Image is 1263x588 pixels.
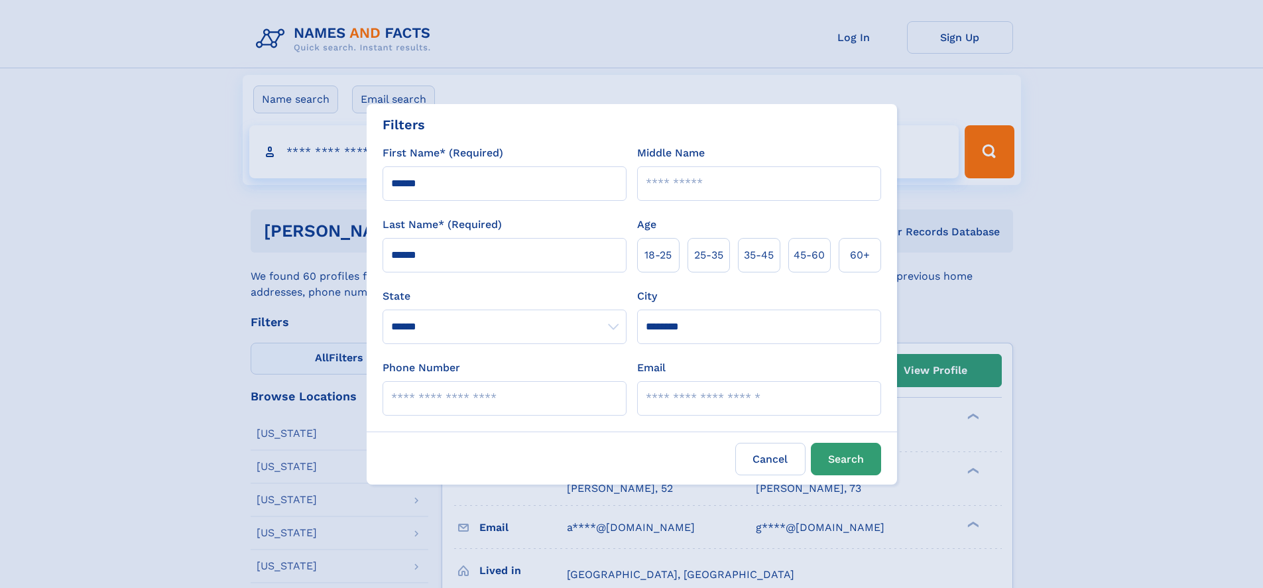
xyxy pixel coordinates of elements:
label: Last Name* (Required) [383,217,502,233]
label: Age [637,217,656,233]
label: Cancel [735,443,806,475]
span: 60+ [850,247,870,263]
button: Search [811,443,881,475]
span: 35‑45 [744,247,774,263]
label: City [637,288,657,304]
label: State [383,288,627,304]
div: Filters [383,115,425,135]
label: First Name* (Required) [383,145,503,161]
span: 25‑35 [694,247,723,263]
span: 18‑25 [644,247,672,263]
label: Email [637,360,666,376]
label: Middle Name [637,145,705,161]
label: Phone Number [383,360,460,376]
span: 45‑60 [794,247,825,263]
